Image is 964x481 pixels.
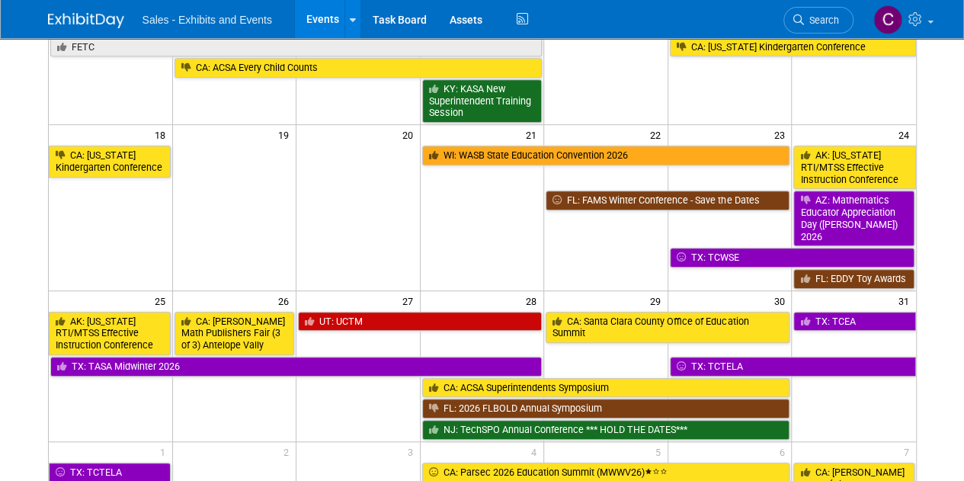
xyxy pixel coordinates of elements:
a: FL: EDDY Toy Awards [793,269,914,289]
a: TX: TCTELA [670,357,916,377]
span: 7 [902,442,916,461]
span: 21 [524,125,543,144]
span: 27 [401,291,420,310]
span: 23 [772,125,791,144]
span: Sales - Exhibits and Events [143,14,272,26]
a: AK: [US_STATE] RTI/MTSS Effective Instruction Conference [793,146,915,189]
a: NJ: TechSPO Annual Conference *** HOLD THE DATES*** [422,420,790,440]
a: CA: [US_STATE] Kindergarten Conference [670,37,916,57]
span: 19 [277,125,296,144]
a: CA: ACSA Every Child Counts [175,58,543,78]
span: 1 [159,442,172,461]
a: UT: UCTM [298,312,542,332]
span: 3 [406,442,420,461]
span: 18 [153,125,172,144]
a: WI: WASB State Education Convention 2026 [422,146,790,165]
a: KY: KASA New Superintendent Training Session [422,79,543,123]
span: 26 [277,291,296,310]
a: FL: FAMS Winter Conference - Save the Dates [546,191,789,210]
span: 31 [897,291,916,310]
a: FETC [50,37,543,57]
img: ExhibitDay [48,13,124,28]
span: 5 [654,442,668,461]
a: CA: Santa Clara County Office of Education Summit [546,312,789,343]
a: AK: [US_STATE] RTI/MTSS Effective Instruction Conference [49,312,171,355]
span: 4 [530,442,543,461]
a: FL: 2026 FLBOLD Annual Symposium [422,399,790,418]
a: TX: TCEA [793,312,915,332]
img: Christine Lurz [873,5,902,34]
span: 29 [649,291,668,310]
a: CA: [PERSON_NAME] Math Publishers Fair (3 of 3) Antelope Vally [175,312,295,355]
span: 25 [153,291,172,310]
a: CA: [US_STATE] Kindergarten Conference [49,146,171,177]
span: 2 [282,442,296,461]
a: TX: TASA Midwinter 2026 [50,357,543,377]
span: 20 [401,125,420,144]
a: TX: TCWSE [670,248,914,268]
a: AZ: Mathematics Educator Appreciation Day ([PERSON_NAME]) 2026 [793,191,914,246]
span: 6 [777,442,791,461]
a: CA: ACSA Superintendents Symposium [422,378,790,398]
span: 30 [772,291,791,310]
span: Search [804,14,839,26]
a: Search [783,7,854,34]
span: 22 [649,125,668,144]
span: 28 [524,291,543,310]
span: 24 [897,125,916,144]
